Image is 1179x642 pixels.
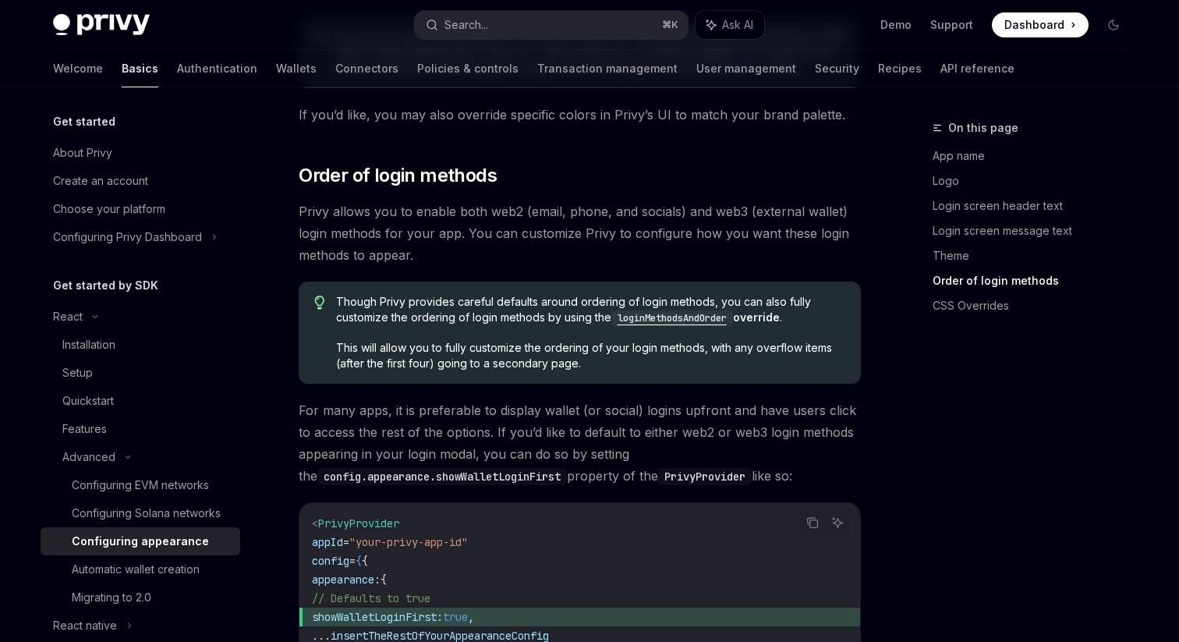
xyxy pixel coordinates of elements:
[933,193,1138,218] a: Login screen header text
[72,588,151,607] div: Migrating to 2.0
[318,516,399,530] span: PrivyProvider
[722,17,753,33] span: Ask AI
[41,583,240,612] a: Migrating to 2.0
[312,516,318,530] span: <
[336,294,845,326] span: Though Privy provides careful defaults around ordering of login methods, you can also fully custo...
[122,50,158,87] a: Basics
[933,218,1138,243] a: Login screen message text
[62,335,115,354] div: Installation
[815,50,859,87] a: Security
[827,513,848,533] button: Ask AI
[611,310,733,326] code: loginMethodsAndOrder
[72,560,200,579] div: Automatic wallet creation
[41,415,240,443] a: Features
[415,11,688,39] button: Search...⌘K
[312,610,443,624] span: showWalletLoginFirst:
[933,168,1138,193] a: Logo
[41,331,240,359] a: Installation
[41,499,240,527] a: Configuring Solana networks
[537,50,678,87] a: Transaction management
[299,200,861,266] span: Privy allows you to enable both web2 (email, phone, and socials) and web3 (external wallet) login...
[417,50,519,87] a: Policies & controls
[53,276,158,295] h5: Get started by SDK
[312,591,430,605] span: // Defaults to true
[53,616,117,635] div: React native
[62,420,107,438] div: Features
[930,17,973,33] a: Support
[312,573,381,587] span: appearance:
[312,554,349,568] span: config
[41,527,240,555] a: Configuring appearance
[336,340,845,371] span: This will allow you to fully customize the ordering of your login methods, with any overflow item...
[53,14,150,36] img: dark logo
[443,610,468,624] span: true
[878,50,922,87] a: Recipes
[41,471,240,499] a: Configuring EVM networks
[317,468,567,485] code: config.appearance.showWalletLoginFirst
[611,310,780,324] a: loginMethodsAndOrderoverride
[933,293,1138,318] a: CSS Overrides
[299,399,861,487] span: For many apps, it is preferable to display wallet (or social) logins upfront and have users click...
[299,163,497,188] span: Order of login methods
[349,554,356,568] span: =
[880,17,912,33] a: Demo
[41,167,240,195] a: Create an account
[940,50,1014,87] a: API reference
[41,359,240,387] a: Setup
[41,555,240,583] a: Automatic wallet creation
[1004,17,1064,33] span: Dashboard
[349,535,468,549] span: "your-privy-app-id"
[41,195,240,223] a: Choose your platform
[314,296,325,310] svg: Tip
[62,392,114,410] div: Quickstart
[992,12,1089,37] a: Dashboard
[53,144,112,162] div: About Privy
[362,554,368,568] span: {
[381,573,387,587] span: {
[662,19,678,31] span: ⌘ K
[356,554,362,568] span: {
[343,535,349,549] span: =
[312,535,343,549] span: appId
[53,50,103,87] a: Welcome
[53,112,115,131] h5: Get started
[72,476,209,495] div: Configuring EVM networks
[948,119,1018,137] span: On this page
[72,504,221,523] div: Configuring Solana networks
[933,144,1138,168] a: App name
[933,243,1138,268] a: Theme
[468,610,474,624] span: ,
[658,468,752,485] code: PrivyProvider
[696,50,796,87] a: User management
[299,104,861,126] span: If you’d like, you may also override specific colors in Privy’s UI to match your brand palette.
[53,307,83,326] div: React
[444,16,488,34] div: Search...
[53,172,148,190] div: Create an account
[276,50,317,87] a: Wallets
[696,11,764,39] button: Ask AI
[335,50,398,87] a: Connectors
[53,200,165,218] div: Choose your platform
[933,268,1138,293] a: Order of login methods
[1101,12,1126,37] button: Toggle dark mode
[41,139,240,167] a: About Privy
[72,532,209,551] div: Configuring appearance
[177,50,257,87] a: Authentication
[802,513,823,533] button: Copy the contents from the code block
[53,228,202,247] div: Configuring Privy Dashboard
[62,364,93,382] div: Setup
[62,448,115,466] div: Advanced
[41,387,240,415] a: Quickstart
